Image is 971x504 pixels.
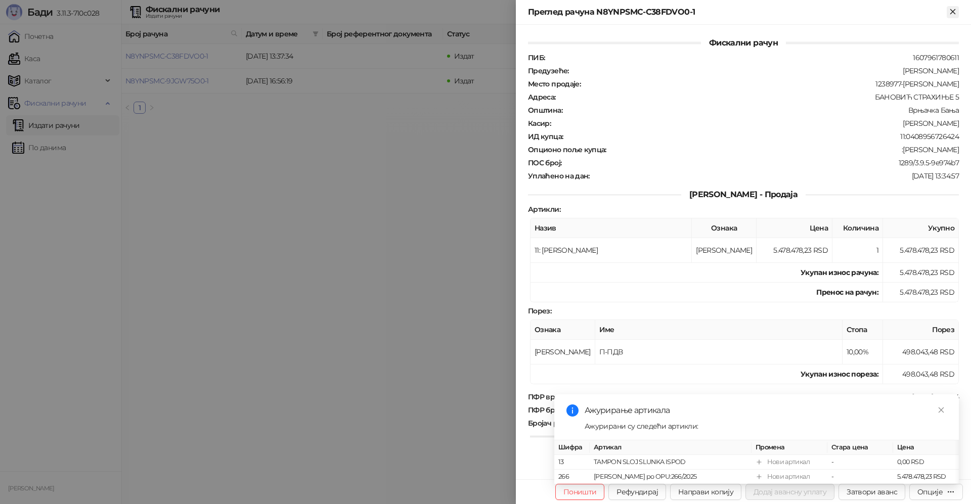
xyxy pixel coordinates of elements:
[528,119,551,128] strong: Касир :
[590,455,752,470] td: TAMPON SLOJ SLUNKA ISPOD
[938,406,945,414] span: close
[566,404,579,417] span: info-circle
[832,238,883,263] td: 1
[571,392,960,401] div: [DATE] 13:37:34
[591,171,960,180] div: [DATE] 13:34:57
[767,472,810,482] div: Нови артикал
[528,53,545,62] strong: ПИБ :
[531,238,692,263] td: 11: [PERSON_NAME]
[582,79,960,88] div: 1238977-[PERSON_NAME]
[827,470,893,484] td: -
[528,171,590,180] strong: Уплаћено на дан :
[528,6,947,18] div: Преглед рачуна N8YNPSMC-C38FDVO0-1
[564,132,960,141] div: 11:0408956726424
[801,370,878,379] strong: Укупан износ пореза:
[590,440,752,455] th: Артикал
[528,66,569,75] strong: Предузеће :
[843,320,883,340] th: Стопа
[595,340,843,364] td: П-ПДВ
[585,421,947,432] div: Ажурирани су следећи артикли:
[692,238,757,263] td: [PERSON_NAME]
[827,455,893,470] td: -
[528,392,570,401] strong: ПФР време :
[528,106,562,115] strong: Општина :
[801,268,878,277] strong: Укупан износ рачуна :
[692,218,757,238] th: Ознака
[554,455,590,470] td: 13
[528,205,560,214] strong: Артикли :
[681,190,806,199] span: [PERSON_NAME] - Продаја
[883,263,959,283] td: 5.478.478,23 RSD
[528,79,581,88] strong: Место продаје :
[936,404,947,416] a: Close
[595,320,843,340] th: Име
[590,470,752,484] td: [PERSON_NAME] po OPU:266/2025
[701,38,786,48] span: Фискални рачун
[554,470,590,484] td: 266
[531,320,595,340] th: Ознака
[552,119,960,128] div: [PERSON_NAME]
[570,66,960,75] div: [PERSON_NAME]
[531,340,595,364] td: [PERSON_NAME]
[883,218,959,238] th: Укупно
[816,288,878,297] strong: Пренос на рачун :
[757,218,832,238] th: Цена
[528,158,561,167] strong: ПОС број :
[883,320,959,340] th: Порез
[893,455,959,470] td: 0,00 RSD
[843,340,883,364] td: 10,00%
[883,283,959,302] td: 5.478.478,23 RSD
[531,218,692,238] th: Назив
[528,419,579,428] strong: Бројач рачуна :
[546,53,960,62] div: 1607961780611
[827,440,893,455] th: Стара цена
[832,218,883,238] th: Количина
[752,440,827,455] th: Промена
[947,6,959,18] button: Close
[554,440,590,455] th: Шифра
[883,340,959,364] td: 498.043,48 RSD
[767,457,810,467] div: Нови артикал
[607,145,960,154] div: :[PERSON_NAME]
[883,364,959,384] td: 498.043,48 RSD
[883,238,959,263] td: 5.478.478,23 RSD
[528,93,556,102] strong: Адреса :
[562,158,960,167] div: 1289/3.9.5-9e974b7
[528,405,589,415] strong: ПФР број рачуна :
[585,404,947,417] div: Ажурирање артикала
[528,306,551,315] strong: Порез :
[893,470,959,484] td: 5.478.478,23 RSD
[757,238,832,263] td: 5.478.478,23 RSD
[563,106,960,115] div: Врњачка Бања
[528,132,563,141] strong: ИД купца :
[528,145,606,154] strong: Опционо поље купца :
[557,93,960,102] div: БАНОВИЋ СТРАХИЊЕ 5
[893,440,959,455] th: Цена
